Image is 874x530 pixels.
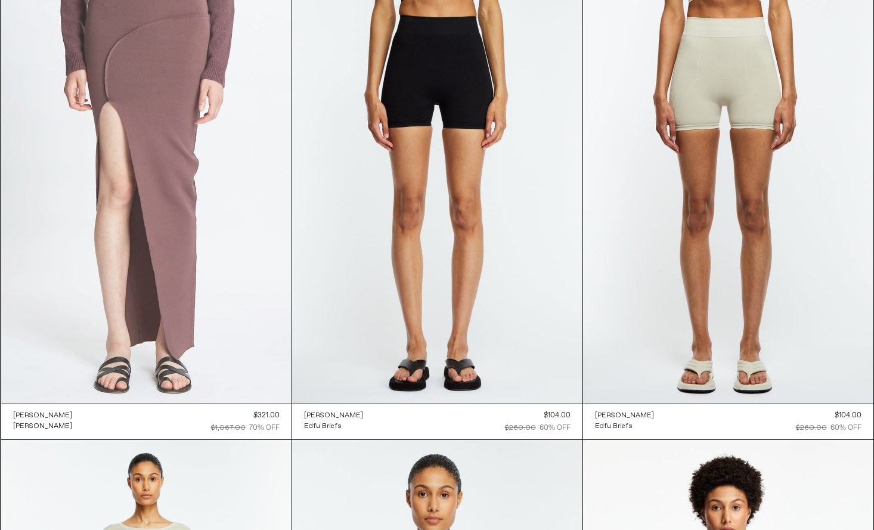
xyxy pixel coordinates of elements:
a: [PERSON_NAME] [13,421,72,432]
div: [PERSON_NAME] [13,411,72,421]
a: [PERSON_NAME] [595,410,654,421]
div: $260.00 [796,423,827,433]
a: Edfu Briefs [304,421,363,432]
div: $260.00 [505,423,536,433]
div: $104.00 [544,410,571,421]
a: [PERSON_NAME] [13,410,72,421]
a: Edfu Briefs [595,421,654,432]
div: 60% OFF [540,423,571,433]
div: 70% OFF [249,423,280,433]
div: $1,067.00 [211,423,246,433]
div: $321.00 [253,410,280,421]
div: Edfu Briefs [595,421,633,432]
div: Edfu Briefs [304,421,342,432]
div: [PERSON_NAME] [595,411,654,421]
a: [PERSON_NAME] [304,410,363,421]
div: [PERSON_NAME] [304,411,363,421]
div: 60% OFF [830,423,861,433]
div: $104.00 [835,410,861,421]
